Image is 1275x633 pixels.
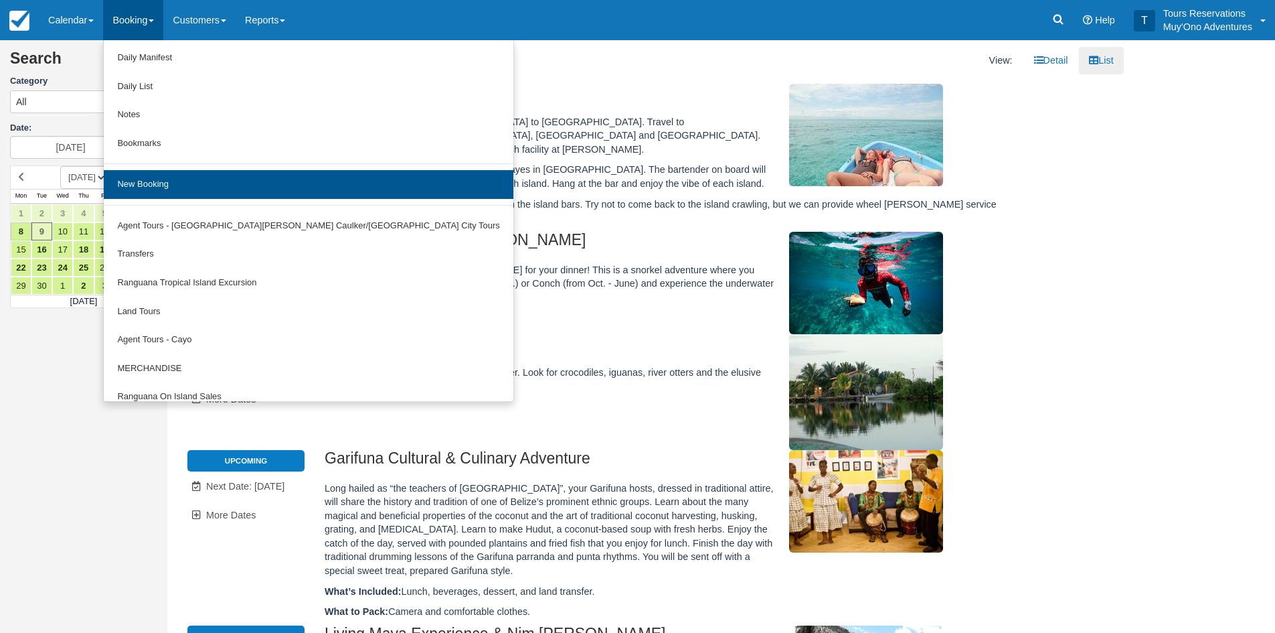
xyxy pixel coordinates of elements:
[10,50,157,75] h2: Search
[104,269,513,297] a: Ranguana Tropical Island Excursion
[31,222,52,240] a: 9
[187,450,305,472] li: Upcoming
[1024,47,1078,74] a: Detail
[94,277,115,295] a: 3
[104,129,513,158] a: Bookmarks
[1079,47,1123,74] a: List
[31,204,52,222] a: 2
[325,84,1007,109] h2: Island Crawl
[73,222,94,240] a: 11
[10,122,157,135] label: Date:
[104,382,513,411] a: Ranguana On Island Sales
[325,585,1007,599] p: Lunch, beverages, dessert, and land transfer.
[789,84,943,186] img: M305-1
[325,163,1007,190] p: Learn about the history and culture of the Cayes in [GEOGRAPHIC_DATA]. The bartender on board wil...
[325,198,1007,225] p: Bring cash if you’d like additional drinks from the island bars. Try not to come back to the isla...
[325,232,1007,257] h2: Lobster and Conch [PERSON_NAME]
[11,240,31,259] a: 15
[9,11,29,31] img: checkfront-main-nav-mini-logo.png
[104,44,513,72] a: Daily Manifest
[31,277,52,295] a: 30
[789,450,943,553] img: M49-1
[11,189,31,204] th: Mon
[52,240,73,259] a: 17
[11,204,31,222] a: 1
[206,394,256,405] span: More Dates
[11,259,31,277] a: 22
[104,72,513,101] a: Daily List
[94,204,115,222] a: 5
[325,263,1007,305] p: Travel around the Cayes to [PERSON_NAME] for your dinner! This is a snorkel adventure where you [...
[325,606,388,617] strong: What to Pack:
[789,334,943,450] img: M307-1
[73,204,94,222] a: 4
[325,366,1007,393] p: Enjoy a boat ride up the beautiful Sittee River. Look for crocodiles, iguanas, river otters and t...
[104,100,513,129] a: Notes
[206,510,256,520] span: More Dates
[325,586,402,597] strong: What’s Included:
[16,95,27,109] span: All
[1163,7,1252,20] p: Tours Reservations
[104,354,513,383] a: MERCHANDISE
[1134,10,1155,31] div: T
[31,189,52,204] th: Tue
[11,222,31,240] a: 8
[103,40,513,402] ul: Booking
[104,170,513,199] a: New Booking
[94,240,115,259] a: 19
[206,481,284,492] span: Next Date: [DATE]
[187,473,305,500] a: Next Date: [DATE]
[1095,15,1115,25] span: Help
[1083,15,1092,25] i: Help
[104,297,513,326] a: Land Tours
[52,189,73,204] th: Wed
[789,232,943,334] img: M306-1
[52,259,73,277] a: 24
[104,240,513,269] a: Transfers
[73,189,94,204] th: Thu
[73,277,94,295] a: 2
[94,222,115,240] a: 12
[325,115,1007,157] p: Take a floating bar from [GEOGRAPHIC_DATA] to [GEOGRAPHIC_DATA]. Travel to [GEOGRAPHIC_DATA], [GE...
[11,277,31,295] a: 29
[31,240,52,259] a: 16
[94,189,115,204] th: Fri
[11,295,157,308] td: [DATE]
[31,259,52,277] a: 23
[104,212,513,240] a: Agent Tours - [GEOGRAPHIC_DATA][PERSON_NAME] Caulker/[GEOGRAPHIC_DATA] City Tours
[104,326,513,354] a: Agent Tours - Cayo
[10,90,157,113] button: All
[52,204,73,222] a: 3
[94,259,115,277] a: 26
[73,240,94,259] a: 18
[1163,20,1252,33] p: Muy'Ono Adventures
[325,450,1007,475] h2: Garifuna Cultural & Culinary Adventure
[52,222,73,240] a: 10
[52,277,73,295] a: 1
[10,75,157,88] label: Category
[325,482,1007,578] p: Long hailed as “the teachers of [GEOGRAPHIC_DATA]”, your Garifuna hosts, dressed in traditional a...
[325,605,1007,619] p: Camera and comfortable clothes.
[979,47,1023,74] li: View:
[73,259,94,277] a: 25
[325,334,1007,359] h2: Sittee River Boat Tour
